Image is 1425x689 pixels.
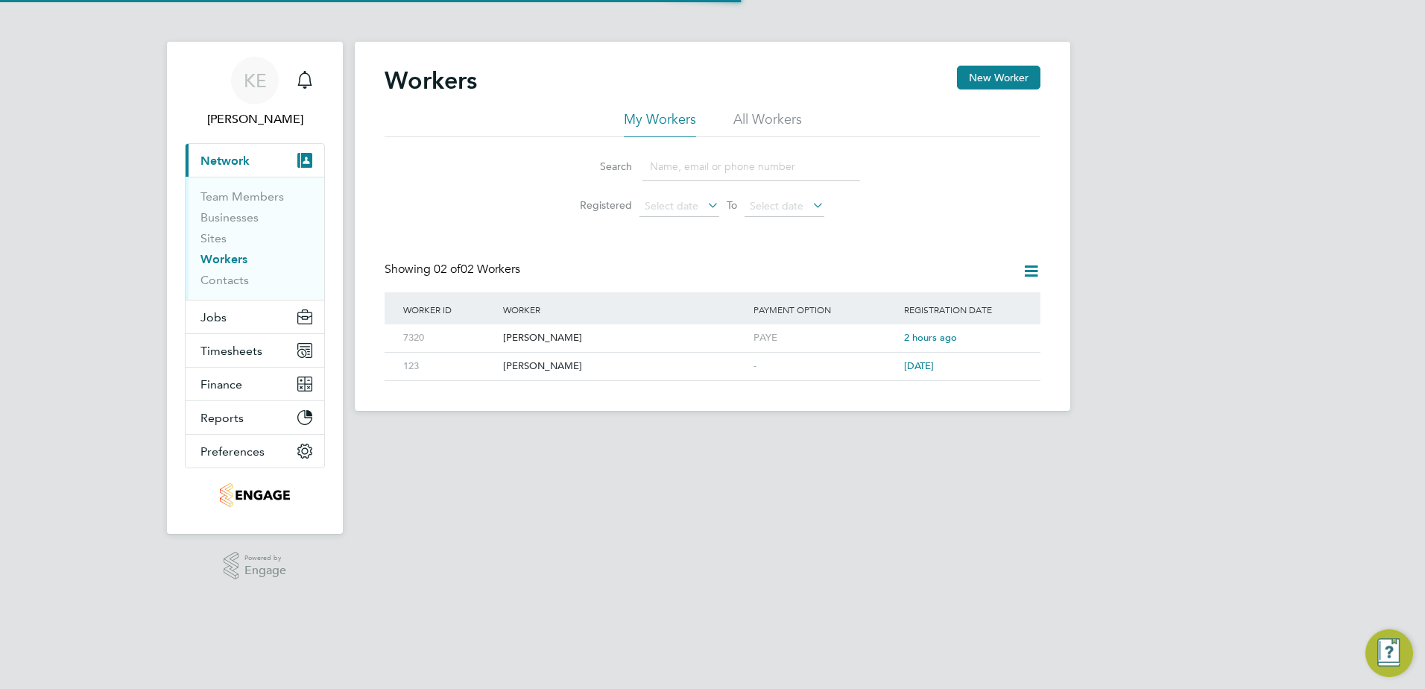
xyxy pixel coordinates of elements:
a: Businesses [200,210,259,224]
span: Reports [200,411,244,425]
a: Powered byEngage [224,552,287,580]
a: Go to home page [185,483,325,507]
img: modedge-logo-retina.png [220,483,289,507]
a: Contacts [200,273,249,287]
span: Preferences [200,444,265,459]
button: Engage Resource Center [1365,629,1413,677]
span: Finance [200,377,242,391]
span: Timesheets [200,344,262,358]
span: To [722,195,742,215]
a: Team Members [200,189,284,204]
label: Registered [565,198,632,212]
button: Timesheets [186,334,324,367]
button: Preferences [186,435,324,468]
div: - [750,353,900,380]
span: Jobs [200,310,227,324]
span: Select date [750,199,803,213]
span: 2 hours ago [904,331,957,344]
span: Powered by [244,552,286,564]
div: Payment Option [750,292,900,327]
div: Network [186,177,324,300]
div: 7320 [399,324,499,352]
span: 02 Workers [434,262,520,277]
input: Name, email or phone number [642,152,860,181]
button: Reports [186,401,324,434]
span: Select date [645,199,698,213]
a: 123[PERSON_NAME]-[DATE] [399,352,1026,365]
div: Worker ID [399,292,499,327]
li: All Workers [733,110,802,137]
div: PAYE [750,324,900,352]
div: [PERSON_NAME] [499,324,750,352]
label: Search [565,160,632,173]
div: 123 [399,353,499,380]
span: Engage [244,564,286,577]
button: Network [186,144,324,177]
span: 02 of [434,262,461,277]
div: Registration Date [900,292,1026,327]
span: [DATE] [904,359,934,372]
button: New Worker [957,66,1040,89]
div: Showing [385,262,523,277]
span: KE [244,71,267,90]
span: Kieran Edwards [185,110,325,128]
nav: Main navigation [167,42,343,534]
li: My Workers [624,110,696,137]
div: Worker [499,292,750,327]
h2: Workers [385,66,477,95]
a: Sites [200,231,227,245]
div: [PERSON_NAME] [499,353,750,380]
button: Jobs [186,301,324,333]
a: 7320[PERSON_NAME]PAYE2 hours ago [399,324,1026,336]
span: Network [200,154,250,168]
a: Workers [200,252,247,266]
a: KE[PERSON_NAME] [185,57,325,128]
button: Finance [186,368,324,400]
